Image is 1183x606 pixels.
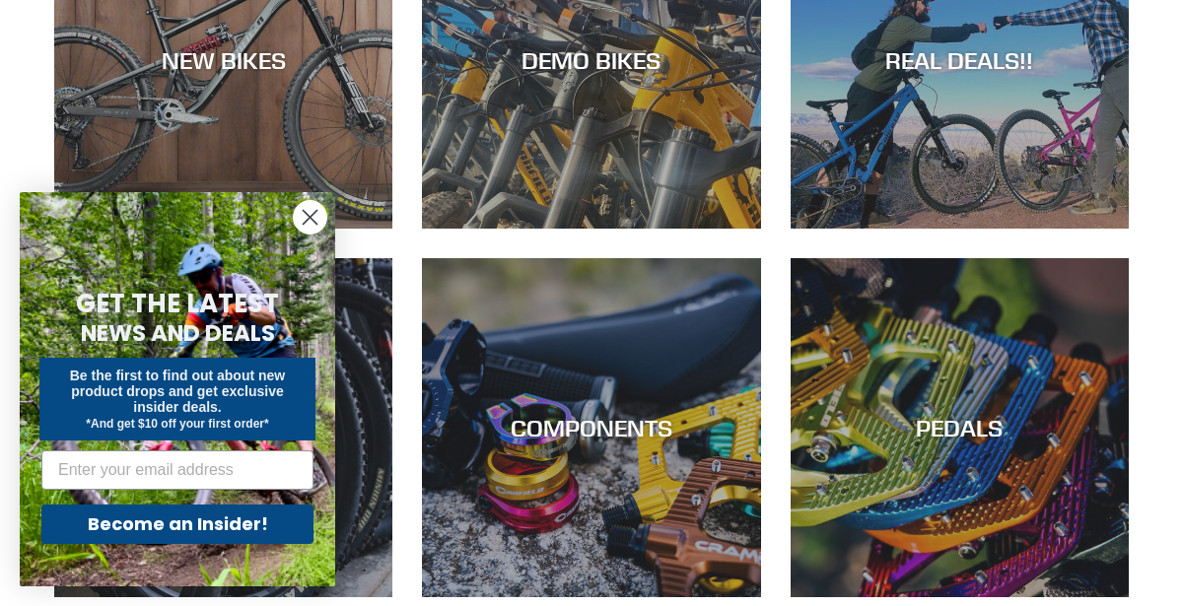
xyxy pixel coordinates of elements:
[41,450,313,490] input: Enter your email address
[791,414,1129,442] div: PEDALS
[86,417,268,431] span: *And get $10 off your first order*
[76,286,279,321] span: GET THE LATEST
[791,45,1129,74] div: REAL DEALS!!
[791,258,1129,596] a: PEDALS
[422,45,760,74] div: DEMO BIKES
[422,258,760,596] a: COMPONENTS
[41,505,313,544] button: Become an Insider!
[293,200,327,235] button: Close dialog
[70,368,286,415] span: Be the first to find out about new product drops and get exclusive insider deals.
[54,45,392,74] div: NEW BIKES
[81,317,275,349] span: NEWS AND DEALS
[422,414,760,442] div: COMPONENTS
